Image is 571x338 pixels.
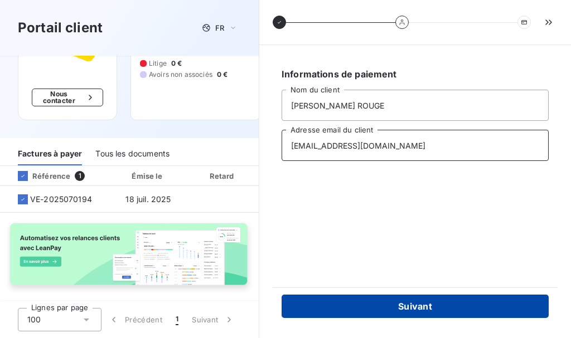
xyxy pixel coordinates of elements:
span: VE-2025070194 [30,194,92,205]
button: 1 [169,308,185,331]
div: Émise le [112,170,185,182]
input: placeholder [282,90,549,121]
img: banner [4,219,254,295]
h3: Portail client [18,18,103,38]
span: Avoirs non associés [149,70,212,80]
span: 1 [176,314,178,325]
input: placeholder [282,130,549,161]
span: 0 € [217,70,228,80]
div: Retard [190,170,257,182]
span: 1 [75,171,85,181]
div: Tous les documents [95,142,170,165]
button: Suivant [282,295,549,318]
div: Référence [9,171,70,181]
span: 100 [27,314,41,325]
div: Factures à payer [18,142,82,165]
h6: Informations de paiement [282,67,549,81]
span: 0 € [171,58,182,68]
span: Litige [149,58,167,68]
button: Nous contacter [32,89,103,106]
span: 18 juil. 2025 [125,194,171,204]
button: Précédent [101,308,169,331]
span: FR [215,23,224,32]
button: Suivant [185,308,241,331]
